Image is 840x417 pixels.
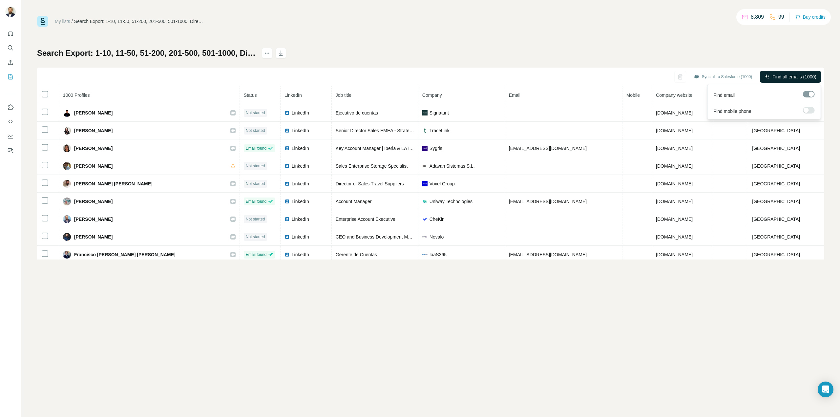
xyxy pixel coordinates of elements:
span: [DOMAIN_NAME] [656,163,693,169]
span: Email found [246,198,266,204]
li: / [72,18,73,25]
img: Avatar [63,127,71,135]
span: [GEOGRAPHIC_DATA] [752,146,800,151]
span: [DOMAIN_NAME] [656,234,693,240]
span: [EMAIL_ADDRESS][DOMAIN_NAME] [509,252,587,257]
span: [DOMAIN_NAME] [656,110,693,115]
img: LinkedIn logo [284,234,290,240]
span: Francisco [PERSON_NAME] [PERSON_NAME] [74,251,176,258]
span: LinkedIn [292,163,309,169]
span: Email found [246,145,266,151]
span: LinkedIn [292,234,309,240]
span: [GEOGRAPHIC_DATA] [752,217,800,222]
span: [GEOGRAPHIC_DATA] [752,234,800,240]
span: [EMAIL_ADDRESS][DOMAIN_NAME] [509,199,587,204]
img: company-logo [422,217,428,222]
button: Search [5,42,16,54]
span: LinkedIn [292,198,309,205]
span: Not started [246,110,265,116]
span: [PERSON_NAME] [74,216,113,222]
img: company-logo [422,199,428,204]
img: company-logo [422,181,428,186]
span: LinkedIn [284,93,302,98]
img: company-logo [422,252,428,257]
span: Find all emails (1000) [772,73,816,80]
span: Not started [246,234,265,240]
img: LinkedIn logo [284,146,290,151]
img: LinkedIn logo [284,252,290,257]
span: Email [509,93,520,98]
img: Avatar [5,7,16,17]
p: 8,809 [751,13,764,21]
span: CheKin [430,216,445,222]
span: Not started [246,163,265,169]
span: [GEOGRAPHIC_DATA] [752,163,800,169]
button: My lists [5,71,16,83]
span: [PERSON_NAME] [74,198,113,205]
img: LinkedIn logo [284,181,290,186]
span: Adavan Sistemas S.L. [430,163,475,169]
p: 99 [778,13,784,21]
span: Ejecutivo de cuentas [336,110,378,115]
span: Signaturit [430,110,449,116]
span: Mobile [626,93,640,98]
button: Use Surfe API [5,116,16,128]
img: Avatar [63,251,71,259]
span: [DOMAIN_NAME] [656,252,693,257]
img: LinkedIn logo [284,163,290,169]
img: LinkedIn logo [284,199,290,204]
span: Not started [246,216,265,222]
span: Sygris [430,145,442,152]
span: [DOMAIN_NAME] [656,181,693,186]
span: Key Account Manager | Iberia & LATAM [336,146,416,151]
span: Company [422,93,442,98]
span: Novalo [430,234,444,240]
span: Uniway Technologies [430,198,472,205]
span: Not started [246,128,265,134]
button: actions [262,48,272,58]
span: LinkedIn [292,180,309,187]
button: Find all emails (1000) [760,71,821,83]
span: [GEOGRAPHIC_DATA] [752,128,800,133]
button: Sync all to Salesforce (1000) [689,72,757,82]
img: Surfe Logo [37,16,48,27]
span: [DOMAIN_NAME] [656,199,693,204]
span: LinkedIn [292,145,309,152]
img: Avatar [63,144,71,152]
img: Avatar [63,233,71,241]
img: company-logo [422,163,428,169]
button: Dashboard [5,130,16,142]
img: company-logo [422,234,428,240]
img: Avatar [63,180,71,188]
img: Avatar [63,215,71,223]
img: Avatar [63,162,71,170]
span: Job title [336,93,351,98]
span: Account Manager [336,199,372,204]
img: company-logo [422,146,428,151]
span: Voxel Group [430,180,455,187]
span: [DOMAIN_NAME] [656,217,693,222]
span: [GEOGRAPHIC_DATA] [752,199,800,204]
span: Find mobile phone [714,108,751,115]
button: Buy credits [795,12,826,22]
span: Sales Enterprise Storage Specialist [336,163,408,169]
img: LinkedIn logo [284,110,290,115]
span: LinkedIn [292,216,309,222]
span: Enterprise Account Executive [336,217,395,222]
h1: Search Export: 1-10, 11-50, 51-200, 201-500, 501-1000, Director de ventas, Director regional de v... [37,48,256,58]
span: Gerente de Cuentas [336,252,377,257]
span: [DOMAIN_NAME] [656,146,693,151]
span: [PERSON_NAME] [74,145,113,152]
button: Enrich CSV [5,56,16,68]
img: company-logo [422,128,428,133]
span: Company website [656,93,692,98]
span: 1000 Profiles [63,93,90,98]
button: Quick start [5,28,16,39]
img: LinkedIn logo [284,128,290,133]
span: Director of Sales Travel Suppliers [336,181,404,186]
span: [EMAIL_ADDRESS][DOMAIN_NAME] [509,146,587,151]
div: Search Export: 1-10, 11-50, 51-200, 201-500, 501-1000, Director de ventas, Director regional de v... [74,18,205,25]
span: Email found [246,252,266,258]
button: Use Surfe on LinkedIn [5,101,16,113]
span: Senior Director Sales EMEA - Strategic Accounts [336,128,435,133]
